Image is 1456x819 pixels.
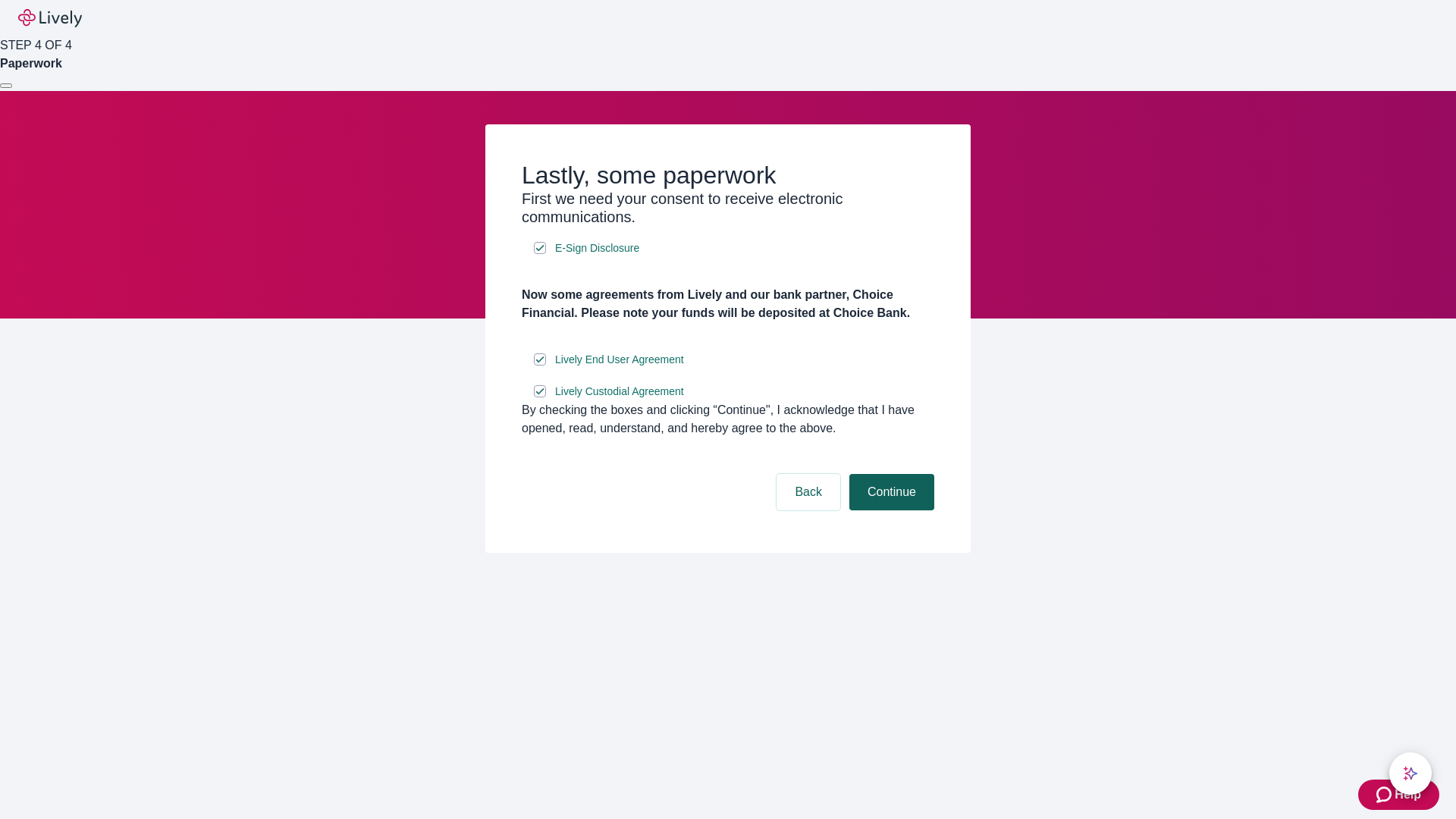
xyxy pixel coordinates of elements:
[522,161,934,190] h2: Lastly, some paperwork
[777,474,840,510] button: Back
[522,401,934,438] div: By checking the boxes and clicking “Continue", I acknowledge that I have opened, read, understand...
[1389,752,1432,795] button: chat
[555,240,639,256] span: E-Sign Disclosure
[552,350,687,369] a: e-sign disclosure document
[1358,780,1439,810] button: Zendesk support iconHelp
[522,190,934,226] h3: First we need your consent to receive electronic communications.
[555,384,684,400] span: Lively Custodial Agreement
[1395,786,1421,804] span: Help
[1403,766,1418,781] svg: Lively AI Assistant
[849,474,934,510] button: Continue
[552,382,687,401] a: e-sign disclosure document
[18,9,82,27] img: Lively
[522,286,934,322] h4: Now some agreements from Lively and our bank partner, Choice Financial. Please note your funds wi...
[552,239,642,258] a: e-sign disclosure document
[1376,786,1395,804] svg: Zendesk support icon
[555,352,684,368] span: Lively End User Agreement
